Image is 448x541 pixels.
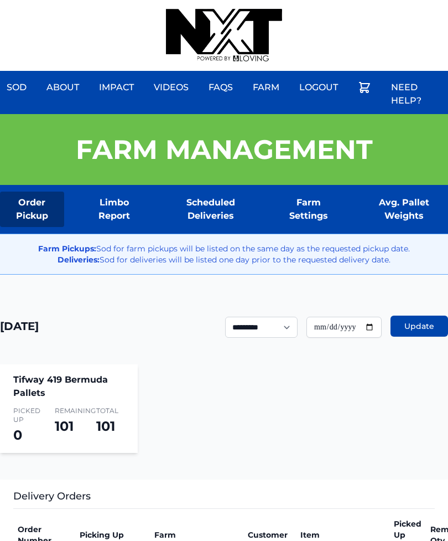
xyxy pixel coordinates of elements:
span: Total [96,406,124,415]
a: Impact [92,74,140,101]
strong: Farm Pickups: [38,244,96,254]
h1: Farm Management [76,136,373,163]
span: 101 [55,418,74,434]
a: Farm Settings [275,192,342,227]
a: Logout [293,74,345,101]
strong: Deliveries: [58,255,100,265]
a: Farm [246,74,286,101]
h3: Delivery Orders [13,488,435,509]
button: Update [390,316,448,337]
a: Avg. Pallet Weights [360,192,448,227]
a: FAQs [202,74,239,101]
h4: Tifway 419 Bermuda Pallets [13,373,124,400]
span: Picked Up [13,406,41,424]
a: Need Help? [384,74,448,114]
span: 0 [13,427,22,443]
img: nextdaysod.com Logo [166,9,282,62]
a: Videos [147,74,195,101]
span: Update [404,321,434,332]
a: Limbo Report [82,192,147,227]
span: Remaining [55,406,83,415]
span: 101 [96,418,115,434]
a: Scheduled Deliveries [164,192,257,227]
a: About [40,74,86,101]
